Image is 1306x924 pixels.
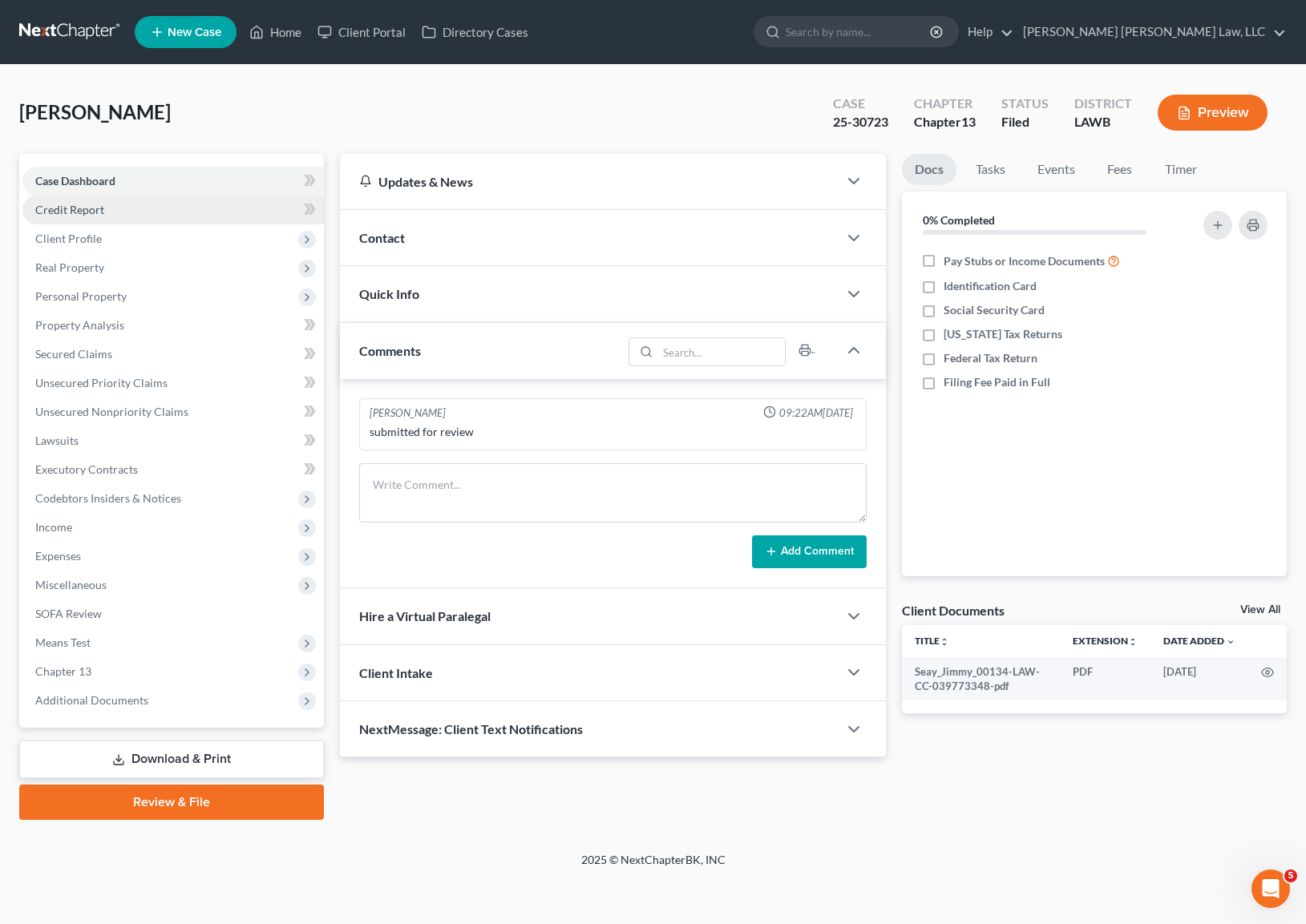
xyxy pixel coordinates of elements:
[1060,657,1150,701] td: PDF
[1074,95,1132,113] div: District
[752,535,867,569] button: Add Comment
[22,426,324,455] a: Lawsuits
[359,608,491,623] span: Hire a Virtual Paralegal
[370,424,855,440] div: submitted for review
[241,18,309,46] a: Home
[1163,635,1235,647] a: Date Added expand_more
[902,602,1005,619] div: Client Documents
[35,434,79,447] span: Lawsuits
[1074,113,1132,131] div: LAWB
[359,286,419,301] span: Quick Info
[923,213,995,227] strong: 0% Completed
[833,95,888,113] div: Case
[1251,870,1290,908] iframe: Intercom live chat
[22,311,324,340] a: Property Analysis
[779,406,853,421] span: 09:22AM[DATE]
[1128,637,1138,647] i: unfold_more
[1094,154,1146,185] a: Fees
[359,665,433,680] span: Client Intake
[196,852,1110,881] div: 2025 © NextChapterBK, INC
[944,350,1037,366] span: Federal Tax Return
[22,369,324,397] a: Unsecured Priority Claims
[786,17,932,46] input: Search by name...
[168,26,221,38] span: New Case
[19,785,324,820] a: Review & File
[944,253,1105,269] span: Pay Stubs or Income Documents
[944,326,1062,342] span: [US_STATE] Tax Returns
[1015,18,1286,46] a: [PERSON_NAME] [PERSON_NAME] Law, LLC
[1284,870,1297,882] span: 5
[35,549,81,563] span: Expenses
[35,174,115,188] span: Case Dashboard
[359,173,818,190] div: Updates & News
[1240,604,1280,615] a: View All
[35,636,91,649] span: Means Test
[35,462,138,476] span: Executory Contracts
[960,18,1013,46] a: Help
[940,637,949,647] i: unfold_more
[902,657,1060,701] td: Seay_Jimmy_00134-LAW-CC-039773348-pdf
[944,302,1045,318] span: Social Security Card
[35,289,127,303] span: Personal Property
[22,196,324,224] a: Credit Report
[1025,154,1088,185] a: Events
[1001,95,1049,113] div: Status
[915,635,949,647] a: Titleunfold_more
[359,230,405,245] span: Contact
[22,397,324,426] a: Unsecured Nonpriority Claims
[657,338,785,365] input: Search...
[914,113,976,131] div: Chapter
[19,740,324,778] a: Download & Print
[35,693,148,707] span: Additional Documents
[35,578,107,591] span: Miscellaneous
[833,113,888,131] div: 25-30723
[35,607,102,620] span: SOFA Review
[1226,637,1235,647] i: expand_more
[944,374,1050,390] span: Filing Fee Paid in Full
[35,664,91,678] span: Chapter 13
[309,18,414,46] a: Client Portal
[1150,657,1248,701] td: [DATE]
[35,347,112,361] span: Secured Claims
[35,491,181,505] span: Codebtors Insiders & Notices
[1073,635,1138,647] a: Extensionunfold_more
[359,343,421,358] span: Comments
[1152,154,1210,185] a: Timer
[19,100,171,123] span: [PERSON_NAME]
[22,599,324,628] a: SOFA Review
[35,520,72,534] span: Income
[963,154,1018,185] a: Tasks
[22,455,324,484] a: Executory Contracts
[35,405,188,418] span: Unsecured Nonpriority Claims
[35,318,124,332] span: Property Analysis
[35,260,104,274] span: Real Property
[22,340,324,369] a: Secured Claims
[961,114,976,129] span: 13
[22,167,324,196] a: Case Dashboard
[1001,113,1049,131] div: Filed
[35,376,168,389] span: Unsecured Priority Claims
[944,278,1037,294] span: Identification Card
[35,232,102,245] span: Client Profile
[370,406,446,421] div: [PERSON_NAME]
[359,721,583,736] span: NextMessage: Client Text Notifications
[35,203,104,216] span: Credit Report
[1158,95,1268,131] button: Preview
[902,154,956,185] a: Docs
[914,95,976,113] div: Chapter
[414,18,536,46] a: Directory Cases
